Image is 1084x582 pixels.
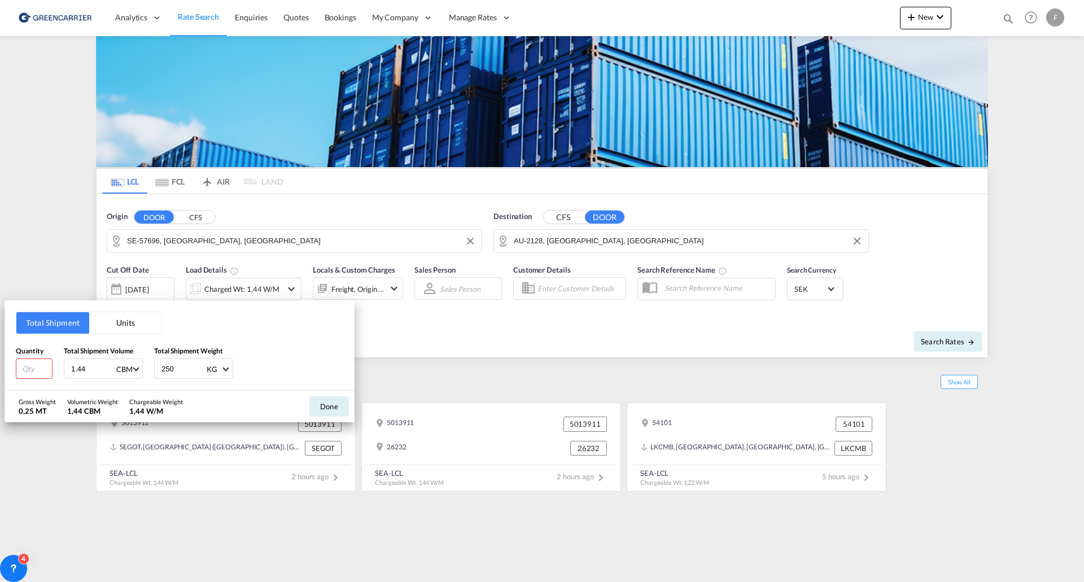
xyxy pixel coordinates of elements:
[70,359,115,378] input: Enter volume
[67,397,118,406] div: Volumetric Weight
[16,347,43,355] span: Quantity
[129,397,183,406] div: Chargeable Weight
[19,397,56,406] div: Gross Weight
[16,312,89,334] button: Total Shipment
[309,396,349,417] button: Done
[207,365,217,374] div: KG
[64,347,133,355] span: Total Shipment Volume
[19,406,56,416] div: 0,25 MT
[116,365,133,374] div: CBM
[67,406,118,416] div: 1,44 CBM
[154,347,223,355] span: Total Shipment Weight
[16,358,53,379] input: Qty
[160,359,206,378] input: Enter weight
[129,406,183,416] div: 1,44 W/M
[89,312,162,334] button: Units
